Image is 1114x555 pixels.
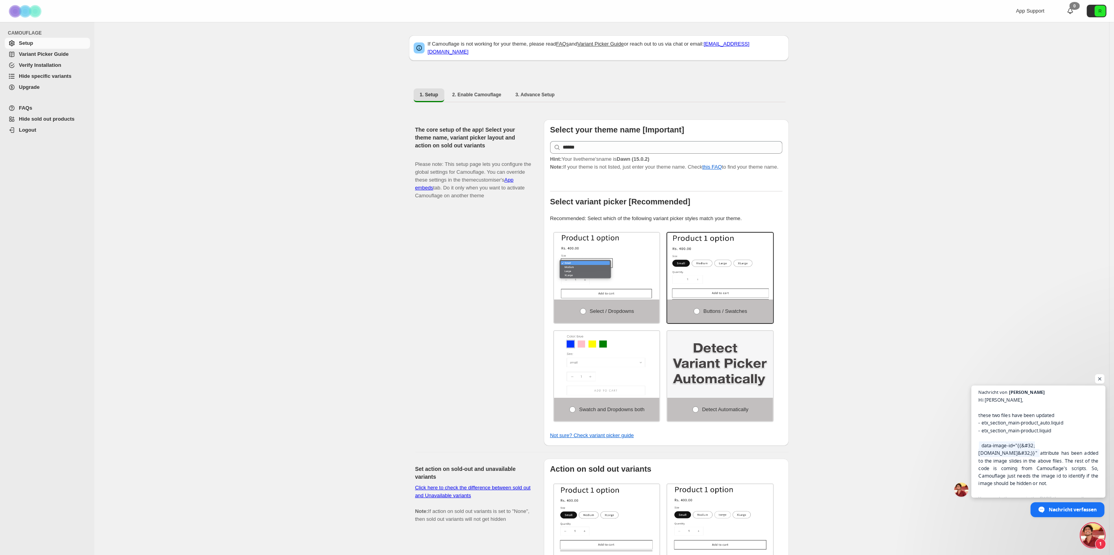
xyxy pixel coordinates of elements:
span: App Support [1016,8,1044,14]
a: Hide specific variants [5,71,90,82]
img: Hide [554,484,660,551]
span: Avatar with initials R [1095,6,1106,17]
span: If action on sold out variants is set to "None", then sold out variants will not get hidden [415,485,531,522]
a: Click here to check the difference between sold out and Unavailable variants [415,485,531,498]
b: Note: [415,508,428,514]
span: Nachricht verfassen [1049,503,1097,516]
span: Setup [19,40,33,46]
a: this FAQ [702,164,722,170]
span: Variant Picker Guide [19,51,68,57]
span: Detect Automatically [702,406,749,412]
a: Logout [5,125,90,136]
a: 0 [1066,7,1074,15]
img: Select / Dropdowns [554,233,660,300]
a: Setup [5,38,90,49]
span: Hi [PERSON_NAME], these two files have been updated - etx_section_main-product_auto.liquid - etx_... [979,396,1099,502]
p: If your theme is not listed, just enter your theme name. Check to find your theme name. [550,155,783,171]
strong: Note: [550,164,563,170]
span: Nachricht von [979,390,1008,394]
span: Upgrade [19,84,40,90]
span: Select / Dropdowns [590,308,634,314]
p: If Camouflage is not working for your theme, please read and or reach out to us via chat or email: [428,40,784,56]
p: Please note: This setup page lets you configure the global settings for Camouflage. You can overr... [415,153,531,200]
strong: Hint: [550,156,562,162]
strong: Dawn (15.0.2) [617,156,649,162]
span: CAMOUFLAGE [8,30,90,36]
span: 1. Setup [420,92,438,98]
span: [PERSON_NAME] [1009,390,1045,394]
a: Verify Installation [5,60,90,71]
a: FAQs [556,41,569,47]
span: Buttons / Swatches [703,308,747,314]
h2: The core setup of the app! Select your theme name, variant picker layout and action on sold out v... [415,126,531,149]
a: FAQs [5,103,90,114]
span: Hide specific variants [19,73,72,79]
b: Select your theme name [Important] [550,125,684,134]
h2: Set action on sold-out and unavailable variants [415,465,531,481]
a: Variant Picker Guide [5,49,90,60]
div: 0 [1070,2,1080,10]
span: Swatch and Dropdowns both [579,406,644,412]
span: 1 [1095,538,1106,549]
span: 3. Advance Setup [516,92,555,98]
span: Verify Installation [19,62,61,68]
span: Logout [19,127,36,133]
img: Camouflage [6,0,46,22]
div: Chat öffnen [1081,524,1105,547]
text: R [1099,9,1102,13]
img: Detect Automatically [667,331,773,398]
img: Swatch and Dropdowns both [554,331,660,398]
span: 2. Enable Camouflage [452,92,501,98]
img: Strike-through [667,484,773,551]
button: Avatar with initials R [1087,5,1107,17]
span: FAQs [19,105,32,111]
a: Variant Picker Guide [577,41,624,47]
a: Upgrade [5,82,90,93]
b: Action on sold out variants [550,465,652,473]
span: Your live theme's name is [550,156,650,162]
b: Select variant picker [Recommended] [550,197,690,206]
img: Buttons / Swatches [667,233,773,300]
a: Hide sold out products [5,114,90,125]
p: Recommended: Select which of the following variant picker styles match your theme. [550,215,783,222]
span: Hide sold out products [19,116,75,122]
a: Not sure? Check variant picker guide [550,432,634,438]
